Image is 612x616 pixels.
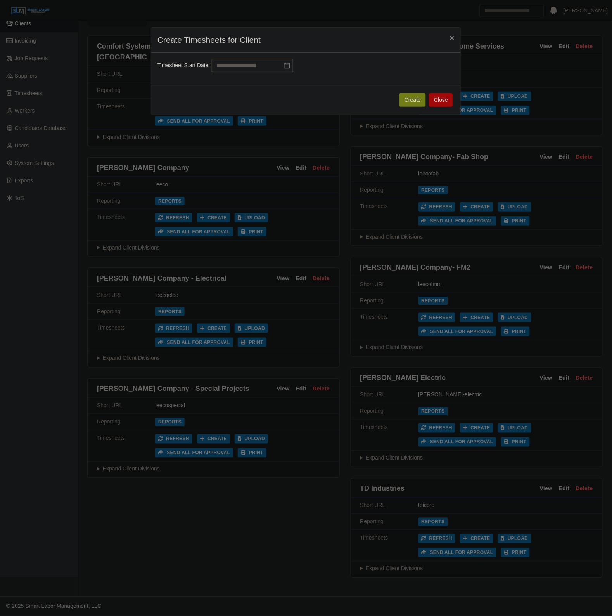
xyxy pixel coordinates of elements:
h4: Create Timesheets for Client [157,34,261,46]
button: Create [399,93,426,107]
label: Timesheet Start Date: [157,61,210,69]
button: Close [429,93,453,107]
span: × [450,33,455,42]
button: Close [444,28,461,48]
